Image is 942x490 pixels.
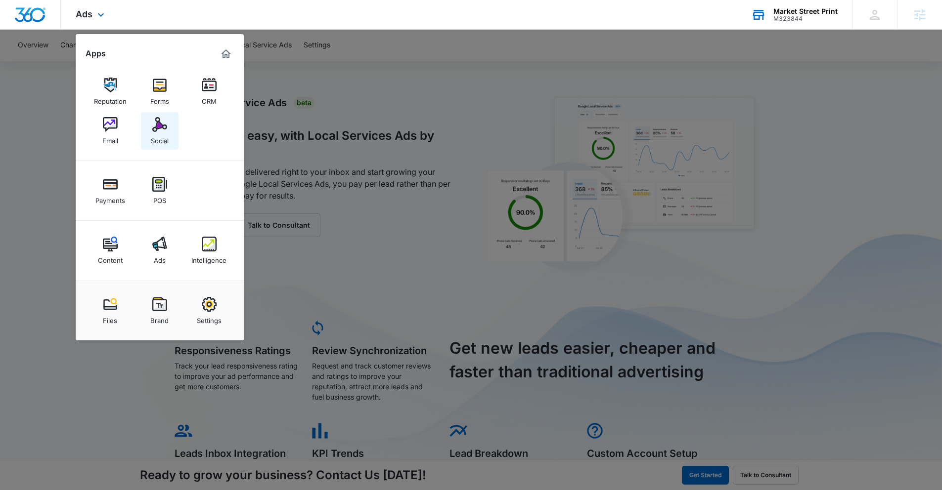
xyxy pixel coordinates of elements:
div: account id [773,15,838,22]
div: Keywords by Traffic [109,58,167,65]
span: Ads [76,9,92,19]
a: Email [91,112,129,150]
a: Settings [190,292,228,329]
h2: Apps [86,49,106,58]
div: Forms [150,92,169,105]
a: Forms [141,73,179,110]
div: Social [151,132,169,145]
div: Intelligence [191,251,226,264]
img: logo_orange.svg [16,16,24,24]
div: account name [773,7,838,15]
a: Intelligence [190,232,228,269]
a: POS [141,172,179,209]
img: tab_keywords_by_traffic_grey.svg [98,57,106,65]
a: Ads [141,232,179,269]
div: Reputation [94,92,127,105]
a: Marketing 360® Dashboard [218,46,234,62]
a: Brand [141,292,179,329]
a: Files [91,292,129,329]
div: CRM [202,92,217,105]
div: Domain: [DOMAIN_NAME] [26,26,109,34]
a: Content [91,232,129,269]
div: Content [98,251,123,264]
div: Email [102,132,118,145]
img: website_grey.svg [16,26,24,34]
div: Payments [95,192,125,204]
div: Brand [150,312,169,325]
a: Reputation [91,73,129,110]
img: tab_domain_overview_orange.svg [27,57,35,65]
div: Settings [197,312,222,325]
a: Social [141,112,179,150]
div: Files [103,312,117,325]
a: Payments [91,172,129,209]
div: Domain Overview [38,58,89,65]
div: Ads [154,251,166,264]
a: CRM [190,73,228,110]
div: v 4.0.25 [28,16,48,24]
div: POS [153,192,166,204]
